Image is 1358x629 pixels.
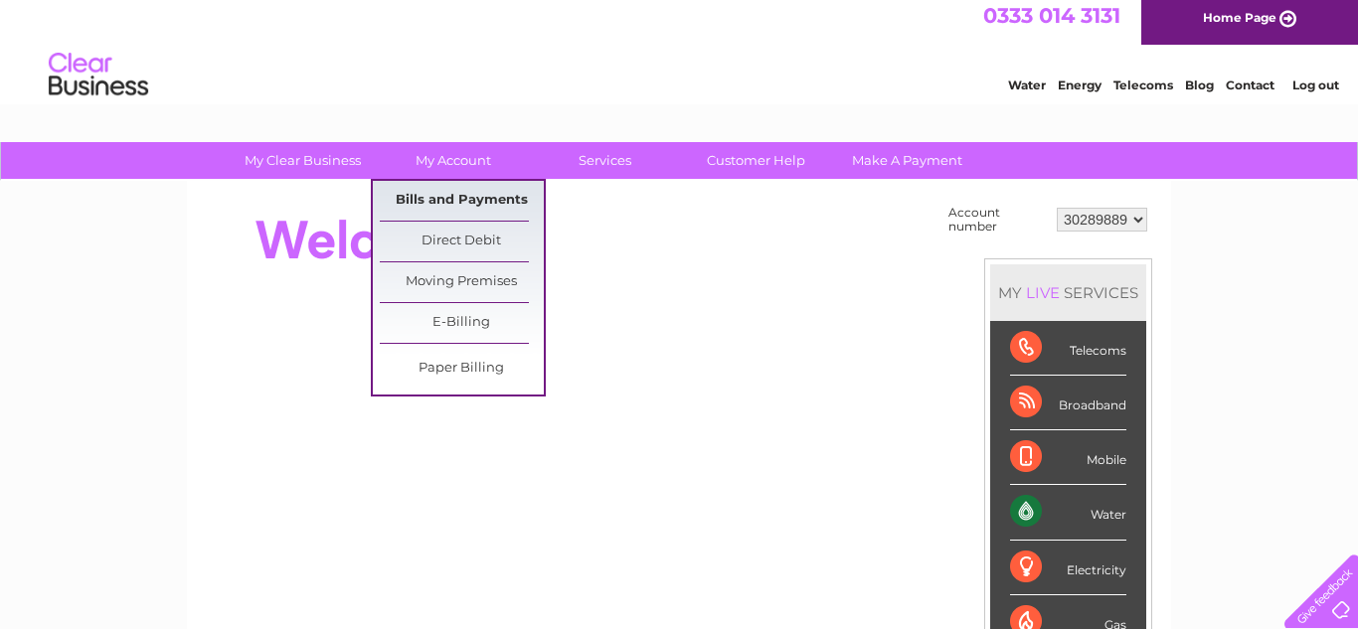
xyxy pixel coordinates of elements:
[1113,84,1173,99] a: Telecoms
[221,142,385,179] a: My Clear Business
[1010,485,1126,540] div: Water
[943,201,1052,238] td: Account number
[380,303,544,343] a: E-Billing
[380,222,544,261] a: Direct Debit
[1008,84,1046,99] a: Water
[380,262,544,302] a: Moving Premises
[523,142,687,179] a: Services
[1010,321,1126,376] div: Telecoms
[380,181,544,221] a: Bills and Payments
[211,11,1150,96] div: Clear Business is a trading name of Verastar Limited (registered in [GEOGRAPHIC_DATA] No. 3667643...
[1010,541,1126,595] div: Electricity
[990,264,1146,321] div: MY SERVICES
[48,52,149,112] img: logo.png
[1226,84,1274,99] a: Contact
[372,142,536,179] a: My Account
[1185,84,1214,99] a: Blog
[1010,376,1126,430] div: Broadband
[380,349,544,389] a: Paper Billing
[983,10,1120,35] a: 0333 014 3131
[1010,430,1126,485] div: Mobile
[1292,84,1339,99] a: Log out
[674,142,838,179] a: Customer Help
[825,142,989,179] a: Make A Payment
[1058,84,1102,99] a: Energy
[1022,283,1064,302] div: LIVE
